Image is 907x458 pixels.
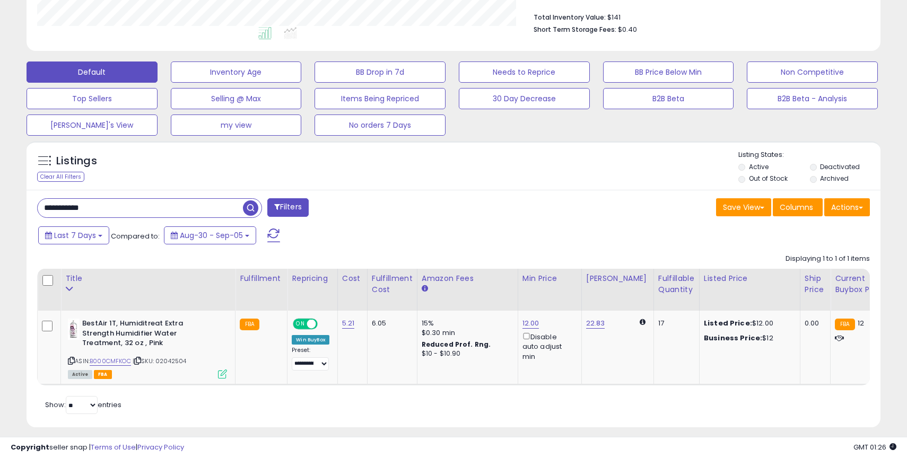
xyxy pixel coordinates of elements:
[749,174,788,183] label: Out of Stock
[747,61,878,83] button: Non Competitive
[342,273,363,284] div: Cost
[716,198,771,216] button: Save View
[522,318,539,329] a: 12.00
[422,340,491,349] b: Reduced Prof. Rng.
[704,319,792,328] div: $12.00
[835,319,854,330] small: FBA
[267,198,309,217] button: Filters
[422,349,510,358] div: $10 - $10.90
[835,273,889,295] div: Current Buybox Price
[27,88,158,109] button: Top Sellers
[658,319,691,328] div: 17
[858,318,864,328] span: 12
[171,114,302,136] button: my view
[805,319,822,328] div: 0.00
[704,333,762,343] b: Business Price:
[820,174,849,183] label: Archived
[11,442,49,452] strong: Copyright
[342,318,355,329] a: 5.21
[522,273,577,284] div: Min Price
[68,370,92,379] span: All listings currently available for purchase on Amazon
[27,61,158,83] button: Default
[315,61,446,83] button: BB Drop in 7d
[133,357,187,365] span: | SKU: 02042504
[292,273,333,284] div: Repricing
[805,273,826,295] div: Ship Price
[372,319,409,328] div: 6.05
[54,230,96,241] span: Last 7 Days
[315,114,446,136] button: No orders 7 Days
[534,25,616,34] b: Short Term Storage Fees:
[534,13,606,22] b: Total Inventory Value:
[738,150,880,160] p: Listing States:
[853,442,896,452] span: 2025-09-16 01:26 GMT
[422,328,510,338] div: $0.30 min
[171,61,302,83] button: Inventory Age
[618,24,637,34] span: $0.40
[422,273,513,284] div: Amazon Fees
[292,347,329,371] div: Preset:
[459,88,590,109] button: 30 Day Decrease
[292,335,329,345] div: Win BuyBox
[111,231,160,241] span: Compared to:
[603,61,734,83] button: BB Price Below Min
[68,319,227,377] div: ASIN:
[749,162,769,171] label: Active
[704,318,752,328] b: Listed Price:
[780,202,813,213] span: Columns
[372,273,413,295] div: Fulfillment Cost
[240,319,259,330] small: FBA
[704,273,796,284] div: Listed Price
[180,230,243,241] span: Aug-30 - Sep-05
[315,88,446,109] button: Items Being Repriced
[459,61,590,83] button: Needs to Reprice
[422,319,510,328] div: 15%
[522,331,573,362] div: Disable auto adjust min
[137,442,184,452] a: Privacy Policy
[603,88,734,109] button: B2B Beta
[240,273,283,284] div: Fulfillment
[586,273,649,284] div: [PERSON_NAME]
[82,319,211,351] b: BestAir 1T, Humiditreat Extra Strength Humidifier Water Treatment, 32 oz , Pink
[824,198,870,216] button: Actions
[45,400,121,410] span: Show: entries
[786,254,870,264] div: Displaying 1 to 1 of 1 items
[94,370,112,379] span: FBA
[534,10,862,23] li: $141
[91,442,136,452] a: Terms of Use
[27,114,158,136] button: [PERSON_NAME]'s View
[294,320,307,329] span: ON
[820,162,860,171] label: Deactivated
[11,443,184,453] div: seller snap | |
[773,198,823,216] button: Columns
[704,333,792,343] div: $12
[171,88,302,109] button: Selling @ Max
[65,273,231,284] div: Title
[37,172,84,182] div: Clear All Filters
[586,318,605,329] a: 22.83
[747,88,878,109] button: B2B Beta - Analysis
[38,226,109,244] button: Last 7 Days
[90,357,131,366] a: B000CMFKOC
[56,154,97,169] h5: Listings
[68,319,80,340] img: 31uAKTzKHwL._SL40_.jpg
[422,284,428,294] small: Amazon Fees.
[658,273,695,295] div: Fulfillable Quantity
[316,320,333,329] span: OFF
[164,226,256,244] button: Aug-30 - Sep-05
